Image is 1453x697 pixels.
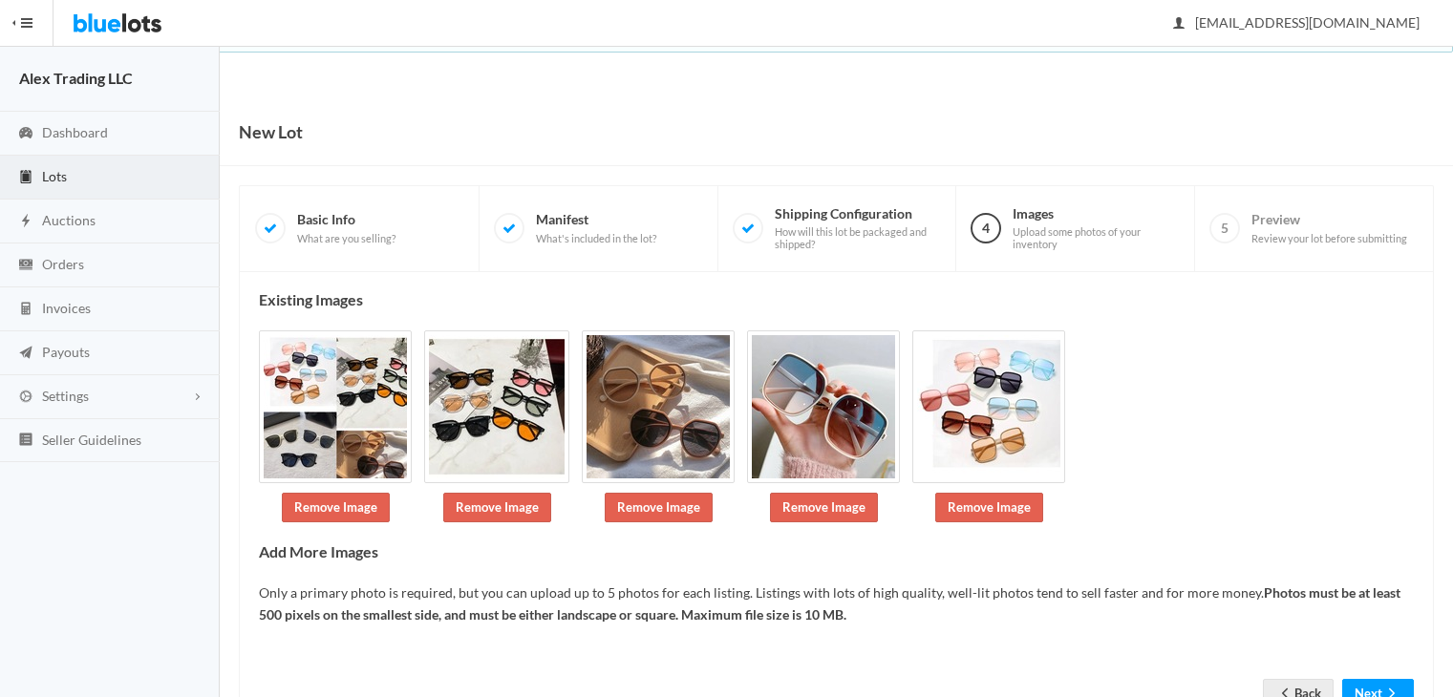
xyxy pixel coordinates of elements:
h4: Add More Images [259,543,1414,560]
ion-icon: paper plane [16,345,35,363]
ion-icon: flash [16,213,35,231]
ion-icon: calculator [16,301,35,319]
span: Dashboard [42,124,108,140]
a: Remove Image [443,493,551,522]
ion-icon: clipboard [16,169,35,187]
a: Remove Image [770,493,878,522]
span: Review your lot before submitting [1251,232,1407,245]
span: Lots [42,168,67,184]
img: f7838a63-53ac-4e10-90e3-bdeb79dbd597-1752667524.jpg [912,330,1065,483]
span: Shipping Configuration [775,205,941,251]
strong: Alex Trading LLC [19,69,133,87]
ion-icon: list box [16,432,35,450]
img: 1d4fafbf-07dc-466e-8384-66979e610a18-1752667523.jpg [424,330,569,483]
span: Seller Guidelines [42,432,141,448]
ion-icon: cash [16,257,35,275]
a: Remove Image [605,493,713,522]
ion-icon: person [1169,15,1188,33]
a: Remove Image [935,493,1043,522]
span: Manifest [536,211,656,244]
b: Photos must be at least 500 pixels on the smallest side, and must be either landscape or square. ... [259,584,1400,623]
span: Preview [1251,211,1407,244]
span: Images [1013,205,1179,251]
ion-icon: speedometer [16,125,35,143]
span: Payouts [42,344,90,360]
span: Settings [42,388,89,404]
img: f2b5c4a0-c1a0-47c1-a2fb-aa5fdc50fb33-1752667524.jpg [747,330,900,483]
p: Only a primary photo is required, but you can upload up to 5 photos for each listing. Listings wi... [259,582,1414,625]
img: 29dac1eb-627c-41ba-83a1-c28ea90c2e32-1752667523.jpg [582,330,735,483]
span: Basic Info [297,211,395,244]
span: Invoices [42,300,91,316]
span: What are you selling? [297,232,395,245]
span: What's included in the lot? [536,232,656,245]
span: 4 [971,213,1001,243]
a: Remove Image [282,493,390,522]
img: 09d6d1d6-8892-44c8-9b95-8ffe79f7fc9f-1752667521.jpg [259,330,412,483]
h1: New Lot [239,117,303,146]
ion-icon: cog [16,389,35,407]
span: [EMAIL_ADDRESS][DOMAIN_NAME] [1174,14,1420,31]
h4: Existing Images [259,291,1414,308]
span: How will this lot be packaged and shipped? [775,225,941,251]
span: Auctions [42,212,96,228]
span: Orders [42,256,84,272]
span: 5 [1209,213,1240,243]
span: Upload some photos of your inventory [1013,225,1179,251]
